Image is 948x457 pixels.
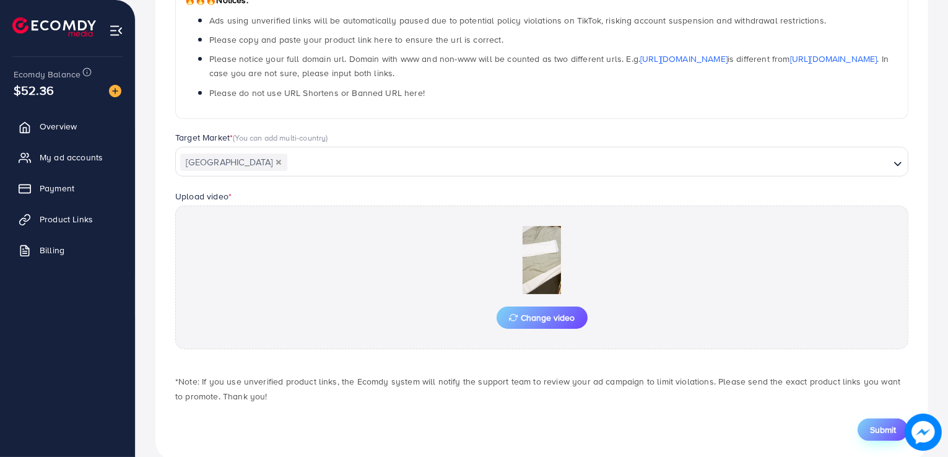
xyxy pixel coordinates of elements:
span: Please notice your full domain url. Domain with www and non-www will be counted as two different ... [209,53,889,79]
span: Submit [870,424,896,436]
span: Ecomdy Balance [14,68,80,81]
span: Ads using unverified links will be automatically paused due to potential policy violations on Tik... [209,14,826,27]
label: Target Market [175,131,328,144]
span: [GEOGRAPHIC_DATA] [180,154,287,171]
p: *Note: If you use unverified product links, the Ecomdy system will notify the support team to rev... [175,374,908,404]
button: Deselect Pakistan [276,159,282,165]
span: Please copy and paste your product link here to ensure the url is correct. [209,33,503,46]
label: Upload video [175,190,232,202]
span: (You can add multi-country) [233,132,328,143]
a: Billing [9,238,126,263]
a: Overview [9,114,126,139]
a: Product Links [9,207,126,232]
img: Preview Image [480,226,604,294]
span: Please do not use URL Shortens or Banned URL here! [209,87,425,99]
a: [URL][DOMAIN_NAME] [640,53,728,65]
a: [URL][DOMAIN_NAME] [790,53,877,65]
span: Billing [40,244,64,256]
span: My ad accounts [40,151,103,163]
button: Submit [858,419,908,441]
img: image [109,85,121,97]
button: Change video [497,307,588,329]
a: Payment [9,176,126,201]
div: Search for option [175,147,908,176]
span: $52.36 [14,81,54,99]
img: image [905,414,942,451]
img: menu [109,24,123,38]
img: logo [12,17,96,37]
span: Payment [40,182,74,194]
input: Search for option [289,153,889,172]
span: Overview [40,120,77,133]
span: Change video [509,313,575,322]
a: My ad accounts [9,145,126,170]
span: Product Links [40,213,93,225]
